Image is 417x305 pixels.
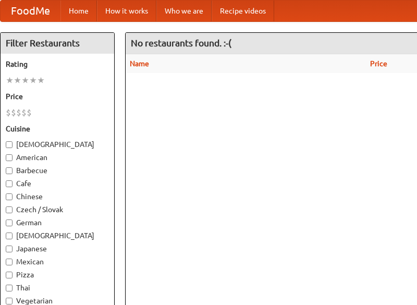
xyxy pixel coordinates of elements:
input: Pizza [6,272,13,278]
h5: Cuisine [6,124,109,134]
li: ★ [14,75,21,86]
li: ★ [21,75,29,86]
input: Barbecue [6,167,13,174]
label: Cafe [6,178,109,189]
li: $ [21,107,27,118]
li: ★ [6,75,14,86]
label: Pizza [6,270,109,280]
label: German [6,217,109,228]
input: Vegetarian [6,298,13,304]
input: Mexican [6,259,13,265]
ng-pluralize: No restaurants found. :-( [131,38,231,48]
li: ★ [29,75,37,86]
li: $ [16,107,21,118]
input: Thai [6,285,13,291]
input: [DEMOGRAPHIC_DATA] [6,233,13,239]
a: FoodMe [1,1,60,21]
label: Barbecue [6,165,109,176]
label: American [6,152,109,163]
label: Japanese [6,243,109,254]
input: Czech / Slovak [6,206,13,213]
li: $ [6,107,11,118]
label: [DEMOGRAPHIC_DATA] [6,230,109,241]
label: Czech / Slovak [6,204,109,215]
label: [DEMOGRAPHIC_DATA] [6,139,109,150]
h5: Rating [6,59,109,69]
label: Thai [6,283,109,293]
label: Mexican [6,257,109,267]
a: Name [130,59,149,68]
label: Chinese [6,191,109,202]
a: Who we are [156,1,212,21]
input: [DEMOGRAPHIC_DATA] [6,141,13,148]
input: Japanese [6,246,13,252]
input: Chinese [6,193,13,200]
input: Cafe [6,180,13,187]
li: ★ [37,75,45,86]
input: German [6,219,13,226]
a: Price [370,59,387,68]
h5: Price [6,91,109,102]
a: Home [60,1,97,21]
input: American [6,154,13,161]
a: Recipe videos [212,1,274,21]
li: $ [11,107,16,118]
li: $ [27,107,32,118]
a: How it works [97,1,156,21]
h4: Filter Restaurants [1,33,114,54]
